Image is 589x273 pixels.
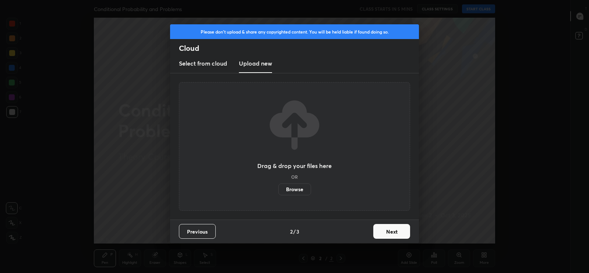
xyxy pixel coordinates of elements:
[257,163,332,169] h3: Drag & drop your files here
[296,228,299,235] h4: 3
[293,228,296,235] h4: /
[179,43,419,53] h2: Cloud
[179,59,227,68] h3: Select from cloud
[290,228,293,235] h4: 2
[373,224,410,239] button: Next
[170,24,419,39] div: Please don't upload & share any copyrighted content. You will be held liable if found doing so.
[179,224,216,239] button: Previous
[291,175,298,179] h5: OR
[239,59,272,68] h3: Upload new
